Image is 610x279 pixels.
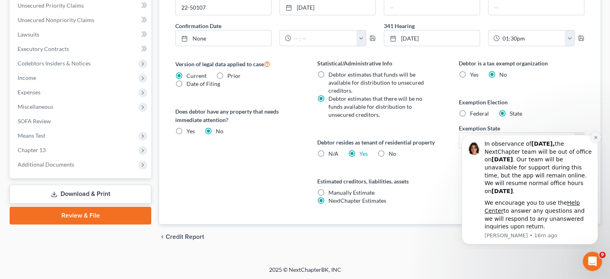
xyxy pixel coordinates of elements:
a: Unsecured Nonpriority Claims [11,13,151,27]
span: Executory Contracts [18,45,69,52]
span: Yes [186,128,195,134]
span: Additional Documents [18,161,74,168]
label: 341 Hearing [380,22,588,30]
span: Debtor estimates that funds will be available for distribution to unsecured creditors. [328,71,424,94]
span: SOFA Review [18,118,51,124]
i: chevron_left [159,234,166,240]
span: No [499,71,507,78]
a: Lawsuits [11,27,151,42]
span: State [510,110,522,117]
label: Debtor is a tax exempt organization [459,59,584,67]
span: Miscellaneous [18,103,53,110]
span: 9 [599,252,606,258]
span: Unsecured Nonpriority Claims [18,16,94,23]
label: Does debtor have any property that needs immediate attention? [175,107,301,124]
span: Yes [470,71,478,78]
span: Manually Estimate [328,189,375,196]
iframe: Intercom live chat [583,252,602,271]
span: No [389,150,396,157]
a: Yes [359,150,368,157]
a: Executory Contracts [11,42,151,56]
span: Means Test [18,132,45,139]
a: Review & File [10,207,151,224]
a: SOFA Review [11,114,151,128]
span: Chapter 13 [18,147,46,153]
span: No [216,128,223,134]
a: None [176,31,271,46]
span: Expenses [18,89,41,96]
span: Debtor estimates that there will be no funds available for distribution to unsecured creditors. [328,95,422,118]
span: Income [18,74,36,81]
span: Lawsuits [18,31,39,38]
button: chevron_left Credit Report [159,234,204,240]
iframe: Intercom notifications message [450,128,610,249]
span: Credit Report [166,234,204,240]
input: -- : -- [291,31,357,46]
span: N/A [328,150,338,157]
span: Federal [470,110,489,117]
span: Codebtors Insiders & Notices [18,60,91,67]
span: Date of Filing [186,80,220,87]
label: Estimated creditors, liabilities, assets [317,177,443,185]
span: Unsecured Priority Claims [18,2,84,9]
span: Prior [227,72,241,79]
input: -- : -- [500,31,565,46]
label: Exemption Election [459,98,584,106]
a: Download & Print [10,185,151,204]
label: Debtor resides as tenant of residential property [317,138,443,147]
span: Current [186,72,207,79]
label: Statistical/Administrative Info [317,59,443,67]
a: [DATE] [384,31,480,46]
span: NextChapter Estimates [328,197,386,204]
label: Version of legal data applied to case [175,59,301,69]
label: Exemption State [459,124,500,132]
label: Confirmation Date [171,22,380,30]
